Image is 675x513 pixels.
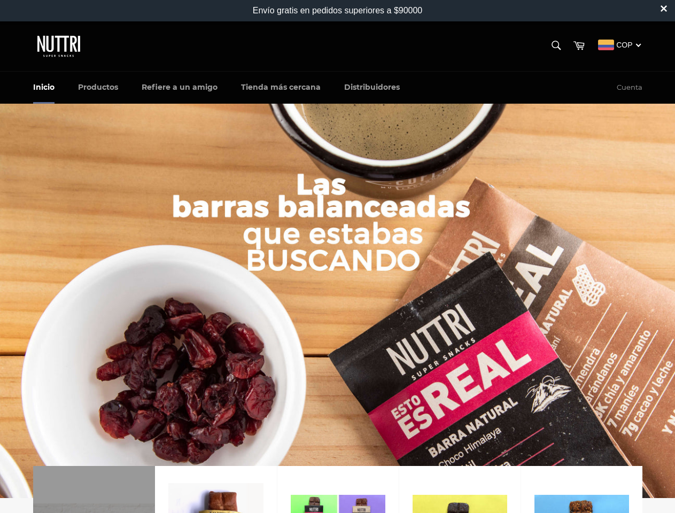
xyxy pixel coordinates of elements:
[33,32,87,60] img: Nuttri
[253,6,423,15] div: Envío gratis en pedidos superiores a $90000
[22,72,65,103] a: Inicio
[333,72,410,103] a: Distribuidores
[616,41,632,49] span: COP
[611,72,648,103] a: Cuenta
[230,72,331,103] a: Tienda más cercana
[67,72,129,103] a: Productos
[131,72,228,103] a: Refiere a un amigo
